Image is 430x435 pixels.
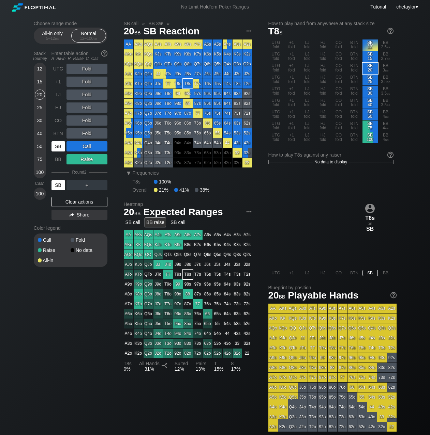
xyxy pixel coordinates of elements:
div: 87s [193,99,203,108]
div: 75 [35,154,45,164]
div: K8s [183,49,193,59]
div: JTs [163,69,173,79]
div: 100% fold in prior round [223,148,232,158]
div: J2s [242,69,252,79]
div: ATs [163,39,173,49]
div: 85o [183,128,193,138]
div: QJs [153,59,163,69]
div: Don't fold. No recommendation for action. [362,39,378,51]
div: 44 [223,138,232,148]
div: No data [71,248,103,253]
div: 20 [35,90,45,100]
span: T8 [268,26,283,36]
div: HJ fold [315,74,331,85]
div: 43s [233,138,242,148]
div: CO fold [331,97,346,109]
div: +1 [51,77,65,87]
h2: How to play hand from anywhere at any stack size [268,21,394,26]
div: 75o [193,128,203,138]
div: 50 [35,141,45,151]
div: BTN [51,128,65,139]
div: 96o [173,118,183,128]
div: UTG fold [268,109,284,120]
div: KTs [163,49,173,59]
div: A4s [223,39,232,49]
div: HJ fold [315,97,331,109]
div: JJ [153,69,163,79]
div: 98o [173,99,183,108]
div: Tourney [31,56,49,61]
div: 86s [203,99,212,108]
div: LJ fold [300,86,315,97]
div: 55 [213,128,222,138]
div: HJ [51,102,65,113]
div: 30 [35,115,45,126]
div: BTN fold [347,74,362,85]
div: A5o [124,128,133,138]
div: Fold [66,115,107,126]
span: s [279,28,282,36]
div: +1 fold [284,74,299,85]
div: K2s [242,49,252,59]
div: 84s [223,99,232,108]
div: K9s [173,49,183,59]
div: Q4s [223,59,232,69]
span: bb [385,68,389,72]
div: Q7o [144,109,153,118]
div: 86o [183,118,193,128]
div: UTG fold [268,97,284,109]
span: bb [387,56,390,61]
div: 53s [233,128,242,138]
div: BTN fold [347,63,362,74]
img: Floptimal logo [12,3,56,12]
div: T6o [163,118,173,128]
div: Normal [73,29,104,42]
div: AKs [134,39,143,49]
div: 95s [213,89,222,98]
div: Q9o [144,89,153,98]
div: LJ fold [300,74,315,85]
div: K3o [134,148,143,158]
div: BTN fold [347,86,362,97]
span: bb [385,114,389,119]
div: LJ fold [300,51,315,62]
span: » [163,21,173,26]
span: bb [387,45,390,49]
div: T4o [163,138,173,148]
div: 54o [213,138,222,148]
div: +1 fold [284,86,299,97]
div: A2s [242,39,252,49]
div: +1 fold [284,109,299,120]
div: J4s [223,69,232,79]
div: A6s [203,39,212,49]
div: +1 fold [284,63,299,74]
div: K3s [233,49,242,59]
div: HJ fold [315,63,331,74]
div: BB 4 [378,132,394,143]
div: BB 3.5 [378,74,394,85]
div: AJo [124,69,133,79]
span: » [138,21,148,26]
div: UTG fold [268,74,284,85]
div: No Limit Hold’em Poker Ranges [171,4,259,11]
div: +1 fold [284,39,299,51]
div: Q7s [193,59,203,69]
div: 63s [233,118,242,128]
div: Enter table action [51,48,107,64]
div: A9s [173,39,183,49]
div: LJ fold [300,39,315,51]
div: 74s [223,109,232,118]
div: A8s [183,39,193,49]
div: 100% fold in prior round [173,138,183,148]
div: QTo [144,79,153,88]
div: K6s [203,49,212,59]
div: BB 4 [378,109,394,120]
div: A8o [124,99,133,108]
div: CO fold [331,51,346,62]
div: 64o [203,138,212,148]
div: 66 [203,118,212,128]
div: 92s [242,89,252,98]
div: BB 3.5 [378,97,394,109]
span: bb [385,137,389,142]
div: Fold [66,102,107,113]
